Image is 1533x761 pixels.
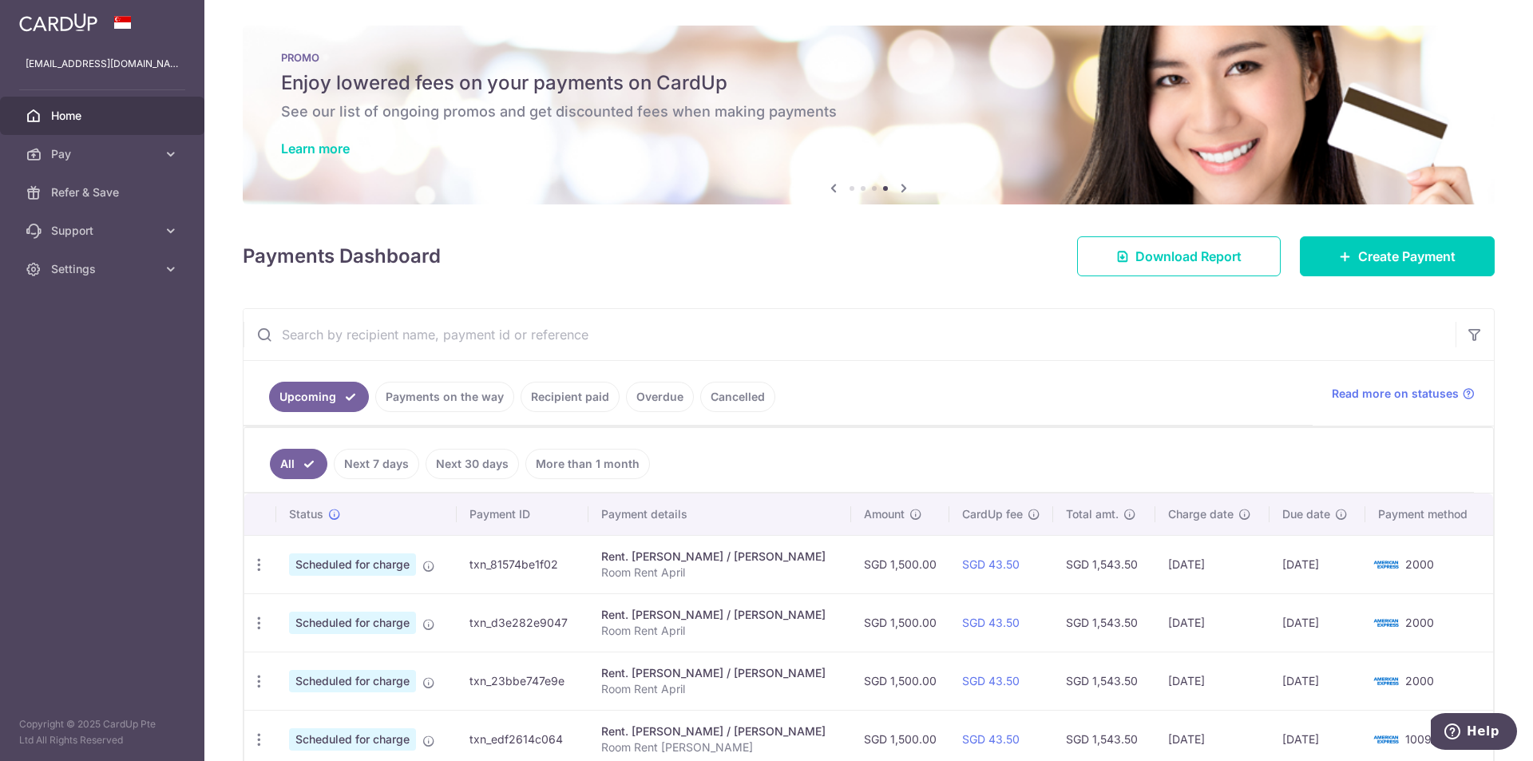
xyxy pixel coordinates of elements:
span: Status [289,506,323,522]
h6: See our list of ongoing promos and get discounted fees when making payments [281,102,1456,121]
span: Due date [1282,506,1330,522]
div: Rent. [PERSON_NAME] / [PERSON_NAME] [601,723,838,739]
span: Charge date [1168,506,1234,522]
td: [DATE] [1270,593,1365,652]
td: SGD 1,500.00 [851,593,949,652]
iframe: Opens a widget where you can find more information [1431,713,1517,753]
span: Support [51,223,156,239]
span: Download Report [1135,247,1242,266]
span: Home [51,108,156,124]
td: txn_81574be1f02 [457,535,588,593]
img: Latest Promos banner [243,26,1495,204]
th: Payment details [588,493,851,535]
a: Recipient paid [521,382,620,412]
td: SGD 1,543.50 [1053,535,1155,593]
a: Overdue [626,382,694,412]
p: Room Rent April [601,565,838,581]
td: [DATE] [1270,652,1365,710]
span: 2000 [1405,557,1434,571]
span: Scheduled for charge [289,612,416,634]
a: Cancelled [700,382,775,412]
span: Total amt. [1066,506,1119,522]
span: Amount [864,506,905,522]
a: More than 1 month [525,449,650,479]
span: Read more on statuses [1332,386,1459,402]
a: Upcoming [269,382,369,412]
img: Bank Card [1370,555,1402,574]
span: CardUp fee [962,506,1023,522]
a: Create Payment [1300,236,1495,276]
span: 2000 [1405,616,1434,629]
a: All [270,449,327,479]
td: txn_23bbe747e9e [457,652,588,710]
div: Rent. [PERSON_NAME] / [PERSON_NAME] [601,549,838,565]
th: Payment ID [457,493,588,535]
td: [DATE] [1155,535,1270,593]
td: txn_d3e282e9047 [457,593,588,652]
img: CardUp [19,13,97,32]
a: Next 30 days [426,449,519,479]
th: Payment method [1365,493,1493,535]
span: 2000 [1405,674,1434,688]
a: Read more on statuses [1332,386,1475,402]
span: Settings [51,261,156,277]
span: Scheduled for charge [289,670,416,692]
span: 1009 [1405,732,1432,746]
td: SGD 1,543.50 [1053,593,1155,652]
span: Pay [51,146,156,162]
span: Create Payment [1358,247,1456,266]
span: Scheduled for charge [289,553,416,576]
a: SGD 43.50 [962,732,1020,746]
a: SGD 43.50 [962,674,1020,688]
a: Learn more [281,141,350,157]
span: Scheduled for charge [289,728,416,751]
p: Room Rent April [601,623,838,639]
a: Next 7 days [334,449,419,479]
h4: Payments Dashboard [243,242,441,271]
td: SGD 1,543.50 [1053,652,1155,710]
span: Refer & Save [51,184,156,200]
td: SGD 1,500.00 [851,652,949,710]
h5: Enjoy lowered fees on your payments on CardUp [281,70,1456,96]
td: [DATE] [1155,593,1270,652]
a: SGD 43.50 [962,557,1020,571]
img: Bank Card [1370,672,1402,691]
div: Rent. [PERSON_NAME] / [PERSON_NAME] [601,665,838,681]
td: [DATE] [1155,652,1270,710]
a: Payments on the way [375,382,514,412]
td: SGD 1,500.00 [851,535,949,593]
div: Rent. [PERSON_NAME] / [PERSON_NAME] [601,607,838,623]
p: [EMAIL_ADDRESS][DOMAIN_NAME] [26,56,179,72]
a: SGD 43.50 [962,616,1020,629]
input: Search by recipient name, payment id or reference [244,309,1456,360]
img: Bank Card [1370,730,1402,749]
img: Bank Card [1370,613,1402,632]
p: PROMO [281,51,1456,64]
a: Download Report [1077,236,1281,276]
p: Room Rent April [601,681,838,697]
td: [DATE] [1270,535,1365,593]
p: Room Rent [PERSON_NAME] [601,739,838,755]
